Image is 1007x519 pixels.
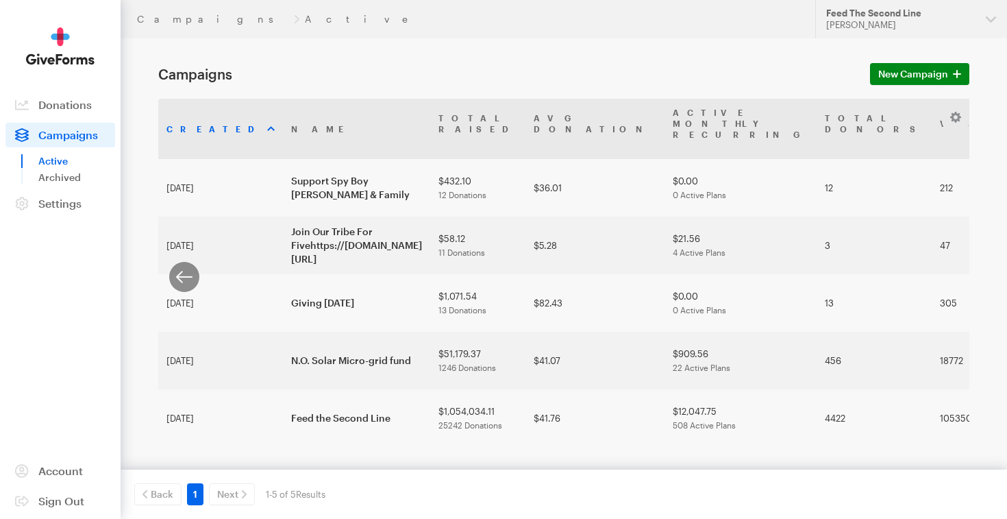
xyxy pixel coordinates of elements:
td: [DATE] [158,389,283,447]
td: [DATE] [158,332,283,389]
td: $36.01 [525,159,664,217]
a: Campaigns [5,123,115,147]
td: [DATE] [158,217,283,274]
a: New Campaign [870,63,969,85]
a: Settings [5,191,115,216]
span: Settings [38,197,82,210]
div: 1-5 of 5 [266,483,325,505]
span: Donations [38,98,92,111]
span: 12 Donations [438,190,486,200]
th: Active MonthlyRecurring: activate to sort column ascending [664,99,817,159]
a: Campaigns [137,14,288,25]
h1: Campaigns [158,66,854,82]
span: 1246 Donations [438,363,496,372]
th: AvgDonation: activate to sort column ascending [525,99,664,159]
span: New Campaign [878,66,948,82]
td: Giving [DATE] [283,274,430,332]
a: Archived [38,169,115,186]
span: 13 Donations [438,305,486,315]
img: GiveForms [26,27,95,65]
td: $21.56 [664,217,817,274]
td: $909.56 [664,332,817,389]
td: $5.28 [525,217,664,274]
td: $82.43 [525,274,664,332]
td: $0.00 [664,274,817,332]
td: [DATE] [158,274,283,332]
td: [DATE] [158,159,283,217]
td: 12 [817,159,932,217]
span: 0 Active Plans [673,190,726,200]
th: Name: activate to sort column ascending [283,99,430,159]
td: $1,071.54 [430,274,525,332]
td: $1,054,034.11 [430,389,525,447]
th: TotalRaised: activate to sort column ascending [430,99,525,159]
span: Results [296,489,325,500]
div: [PERSON_NAME] [826,19,975,31]
a: Donations [5,93,115,117]
span: Sign Out [38,494,84,507]
span: 11 Donations [438,248,485,257]
span: Campaigns [38,128,98,141]
span: Account [38,464,83,477]
a: Sign Out [5,489,115,514]
td: $41.07 [525,332,664,389]
th: Created: activate to sort column ascending [158,99,283,159]
td: 456 [817,332,932,389]
td: Join Our Tribe For Fivehttps://[DOMAIN_NAME][URL] [283,217,430,274]
td: Support Spy Boy [PERSON_NAME] & Family [283,159,430,217]
span: 22 Active Plans [673,363,730,372]
td: 13 [817,274,932,332]
a: Account [5,459,115,483]
span: 25242 Donations [438,420,502,430]
span: 4 Active Plans [673,248,725,257]
td: $432.10 [430,159,525,217]
td: $58.12 [430,217,525,274]
span: 508 Active Plans [673,420,736,430]
a: Active [38,153,115,169]
td: N.O. Solar Micro-grid fund [283,332,430,389]
td: $41.76 [525,389,664,447]
td: 3 [817,217,932,274]
span: 0 Active Plans [673,305,726,315]
div: Feed The Second Line [826,8,975,19]
td: $12,047.75 [664,389,817,447]
td: 4422 [817,389,932,447]
td: $0.00 [664,159,817,217]
th: TotalDonors: activate to sort column ascending [817,99,932,159]
td: Feed the Second Line [283,389,430,447]
td: $51,179.37 [430,332,525,389]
